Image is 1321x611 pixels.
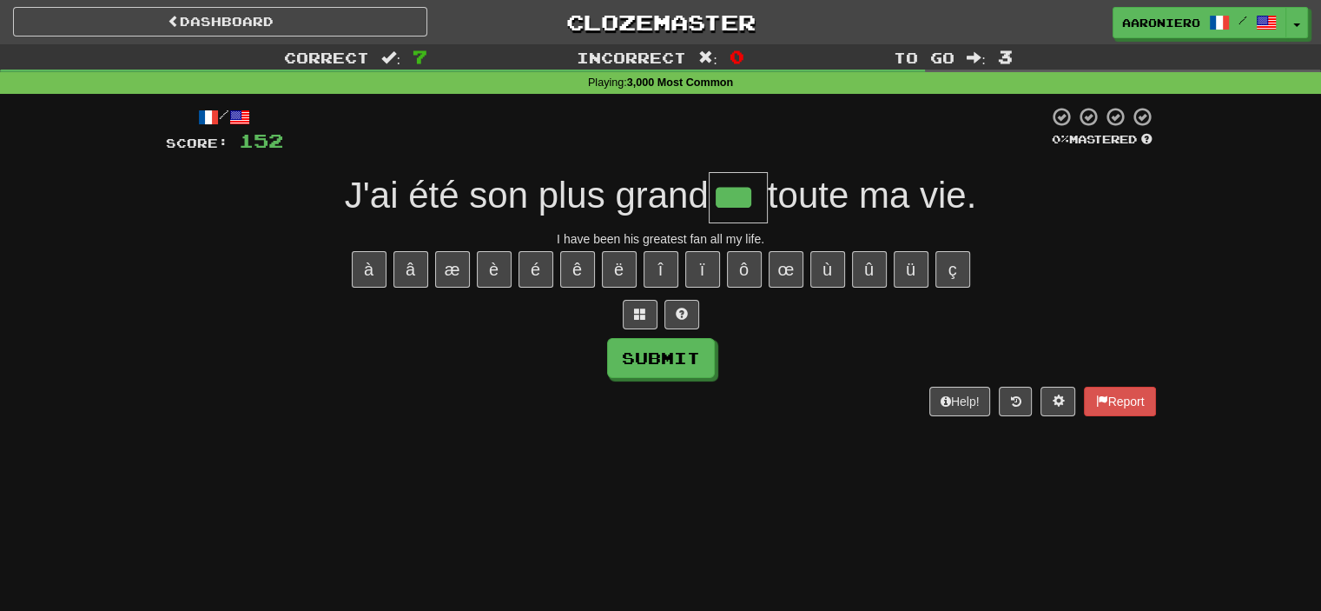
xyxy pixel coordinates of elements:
[345,175,709,216] span: J'ai été son plus grand
[1052,132,1069,146] span: 0 %
[769,251,803,288] button: œ
[560,251,595,288] button: ê
[664,300,699,329] button: Single letter hint - you only get 1 per sentence and score half the points! alt+h
[352,251,386,288] button: à
[730,46,744,67] span: 0
[381,50,400,65] span: :
[413,46,427,67] span: 7
[810,251,845,288] button: ù
[852,251,887,288] button: û
[477,251,512,288] button: è
[166,230,1156,248] div: I have been his greatest fan all my life.
[453,7,868,37] a: Clozemaster
[999,387,1032,416] button: Round history (alt+y)
[894,49,954,66] span: To go
[894,251,928,288] button: ü
[607,338,715,378] button: Submit
[577,49,686,66] span: Incorrect
[929,387,991,416] button: Help!
[166,106,283,128] div: /
[967,50,986,65] span: :
[627,76,733,89] strong: 3,000 Most Common
[239,130,283,151] span: 152
[685,251,720,288] button: ï
[602,251,637,288] button: ë
[698,50,717,65] span: :
[435,251,470,288] button: æ
[768,175,976,216] span: toute ma vie.
[284,49,369,66] span: Correct
[393,251,428,288] button: â
[1084,387,1155,416] button: Report
[13,7,427,37] a: Dashboard
[935,251,970,288] button: ç
[518,251,553,288] button: é
[998,46,1013,67] span: 3
[1048,132,1156,148] div: Mastered
[1122,15,1200,30] span: Aaroniero
[623,300,657,329] button: Switch sentence to multiple choice alt+p
[644,251,678,288] button: î
[1238,14,1247,26] span: /
[1113,7,1286,38] a: Aaroniero /
[727,251,762,288] button: ô
[166,136,228,150] span: Score:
